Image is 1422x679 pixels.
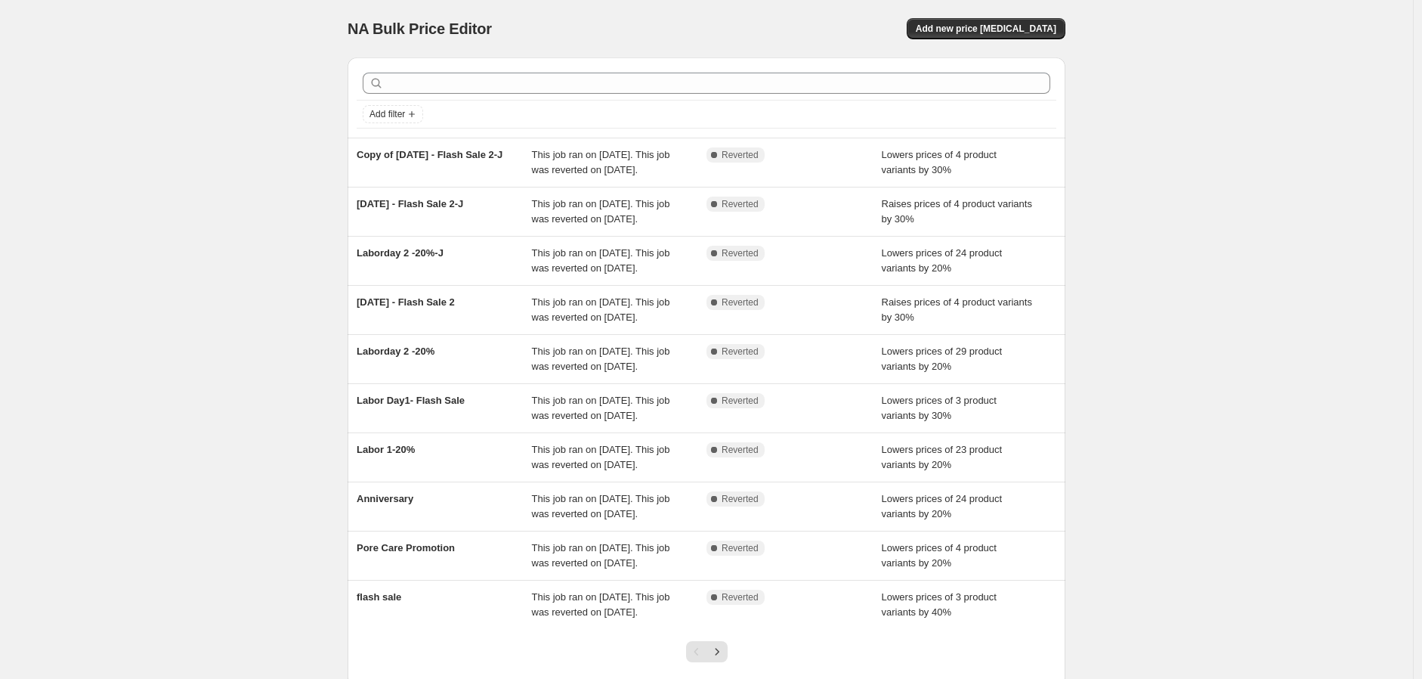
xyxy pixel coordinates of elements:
[369,108,405,120] span: Add filter
[722,296,759,308] span: Reverted
[722,591,759,603] span: Reverted
[882,493,1003,519] span: Lowers prices of 24 product variants by 20%
[532,247,670,274] span: This job ran on [DATE]. This job was reverted on [DATE].
[357,542,455,553] span: Pore Care Promotion
[722,542,759,554] span: Reverted
[357,247,444,259] span: Laborday 2 -20%-J
[706,641,728,662] button: Next
[532,591,670,618] span: This job ran on [DATE]. This job was reverted on [DATE].
[722,493,759,505] span: Reverted
[357,493,413,504] span: Anniversary
[532,149,670,175] span: This job ran on [DATE]. This job was reverted on [DATE].
[722,395,759,407] span: Reverted
[363,105,423,123] button: Add filter
[882,247,1003,274] span: Lowers prices of 24 product variants by 20%
[532,346,670,372] span: This job ran on [DATE]. This job was reverted on [DATE].
[882,346,1003,372] span: Lowers prices of 29 product variants by 20%
[882,149,997,175] span: Lowers prices of 4 product variants by 30%
[882,591,997,618] span: Lowers prices of 3 product variants by 40%
[357,296,455,308] span: [DATE] - Flash Sale 2
[907,18,1065,39] button: Add new price [MEDICAL_DATA]
[882,542,997,569] span: Lowers prices of 4 product variants by 20%
[722,346,759,358] span: Reverted
[882,296,1032,323] span: Raises prices of 4 product variants by 30%
[532,395,670,421] span: This job ran on [DATE]. This job was reverted on [DATE].
[348,20,492,37] span: NA Bulk Price Editor
[357,444,415,455] span: Labor 1-20%
[882,198,1032,225] span: Raises prices of 4 product variants by 30%
[532,296,670,323] span: This job ran on [DATE]. This job was reverted on [DATE].
[357,395,465,406] span: Labor Day1- Flash Sale
[722,444,759,456] span: Reverted
[532,444,670,470] span: This job ran on [DATE]. This job was reverted on [DATE].
[532,493,670,519] span: This job ran on [DATE]. This job was reverted on [DATE].
[882,395,997,421] span: Lowers prices of 3 product variants by 30%
[357,198,463,209] span: [DATE] - Flash Sale 2-J
[722,247,759,259] span: Reverted
[686,641,728,662] nav: Pagination
[882,444,1003,470] span: Lowers prices of 23 product variants by 20%
[357,591,401,603] span: flash sale
[532,198,670,225] span: This job ran on [DATE]. This job was reverted on [DATE].
[357,149,502,160] span: Copy of [DATE] - Flash Sale 2-J
[722,149,759,161] span: Reverted
[916,23,1056,35] span: Add new price [MEDICAL_DATA]
[357,346,434,357] span: Laborday 2 -20%
[722,198,759,210] span: Reverted
[532,542,670,569] span: This job ran on [DATE]. This job was reverted on [DATE].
